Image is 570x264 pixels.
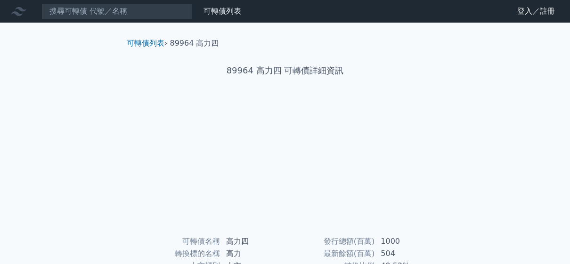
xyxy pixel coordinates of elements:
td: 高力 [220,248,285,260]
td: 轉換標的名稱 [130,248,220,260]
td: 1000 [375,235,440,248]
a: 登入／註冊 [510,4,562,19]
a: 可轉債列表 [204,7,241,16]
input: 搜尋可轉債 代號／名稱 [41,3,192,19]
td: 最新餘額(百萬) [285,248,375,260]
td: 高力四 [220,235,285,248]
td: 可轉債名稱 [130,235,220,248]
td: 發行總額(百萬) [285,235,375,248]
li: › [127,38,167,49]
td: 504 [375,248,440,260]
h1: 89964 高力四 可轉債詳細資訊 [119,64,451,77]
li: 89964 高力四 [170,38,219,49]
a: 可轉債列表 [127,39,164,48]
